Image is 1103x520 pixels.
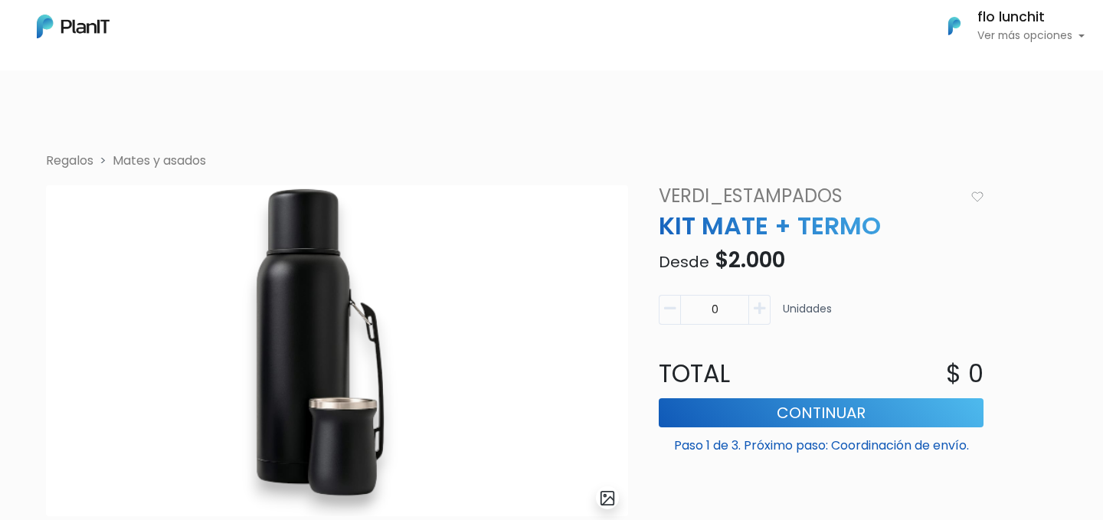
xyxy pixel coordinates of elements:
img: heart_icon [971,191,984,202]
p: Total [650,355,821,392]
h6: flo lunchit [977,11,1085,25]
img: PlanIt Logo [938,9,971,43]
p: KIT MATE + TERMO [650,208,993,244]
p: Unidades [783,301,832,331]
a: Mates y asados [113,152,206,169]
p: Ver más opciones [977,31,1085,41]
img: Captura_de_pantalla_2025-09-23_131831.png [46,185,628,516]
p: Paso 1 de 3. Próximo paso: Coordinación de envío. [659,430,984,455]
img: PlanIt Logo [37,15,110,38]
button: Continuar [659,398,984,427]
span: Desde [659,251,709,273]
h4: VERDI_ESTAMPADOS [650,185,964,208]
li: Regalos [46,152,93,170]
img: gallery-light [599,489,617,507]
button: PlanIt Logo flo lunchit Ver más opciones [928,6,1085,46]
span: $2.000 [715,245,785,275]
p: $ 0 [946,355,984,392]
nav: breadcrumb [37,152,1066,173]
